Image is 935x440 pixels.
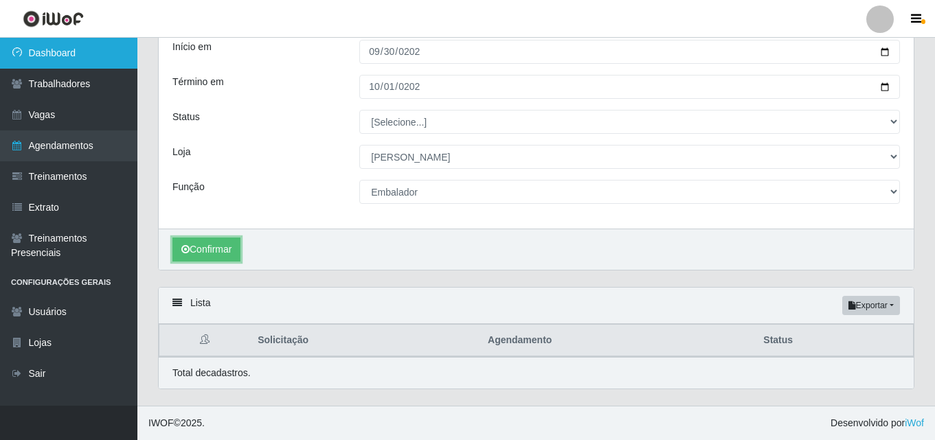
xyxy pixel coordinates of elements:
[249,325,480,357] th: Solicitação
[480,325,755,357] th: Agendamento
[159,288,914,324] div: Lista
[148,416,205,430] span: © 2025 .
[148,417,174,428] span: IWOF
[172,110,200,124] label: Status
[359,75,900,99] input: 00/00/0000
[172,145,190,159] label: Loja
[831,416,924,430] span: Desenvolvido por
[359,40,900,64] input: 00/00/0000
[172,366,251,380] p: Total de cadastros.
[172,75,224,89] label: Término em
[172,238,240,262] button: Confirmar
[23,10,84,27] img: CoreUI Logo
[172,180,205,194] label: Função
[172,40,212,54] label: Início em
[755,325,913,357] th: Status
[905,417,924,428] a: iWof
[842,296,900,315] button: Exportar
